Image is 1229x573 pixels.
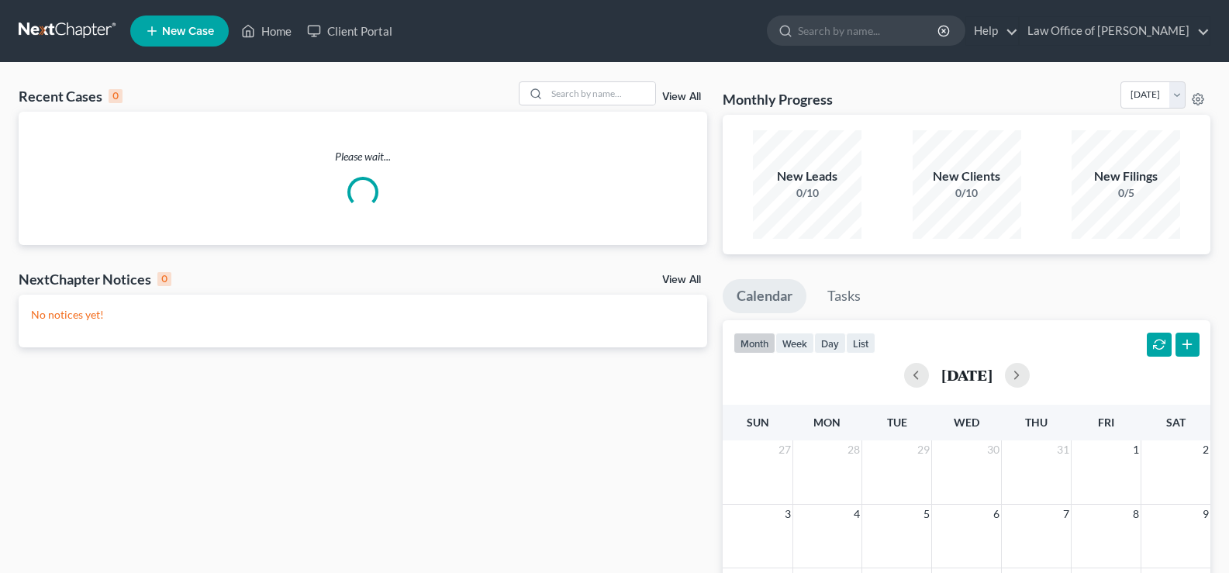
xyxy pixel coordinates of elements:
[19,149,707,164] p: Please wait...
[1098,416,1114,429] span: Fri
[1072,167,1180,185] div: New Filings
[813,279,875,313] a: Tasks
[913,167,1021,185] div: New Clients
[916,440,931,459] span: 29
[233,17,299,45] a: Home
[19,87,123,105] div: Recent Cases
[1025,416,1048,429] span: Thu
[734,333,775,354] button: month
[747,416,769,429] span: Sun
[846,333,875,354] button: list
[783,505,792,523] span: 3
[813,416,841,429] span: Mon
[1131,505,1141,523] span: 8
[1131,440,1141,459] span: 1
[777,440,792,459] span: 27
[753,167,861,185] div: New Leads
[662,274,701,285] a: View All
[723,90,833,109] h3: Monthly Progress
[966,17,1018,45] a: Help
[814,333,846,354] button: day
[1201,505,1210,523] span: 9
[299,17,400,45] a: Client Portal
[775,333,814,354] button: week
[798,16,940,45] input: Search by name...
[1072,185,1180,201] div: 0/5
[852,505,861,523] span: 4
[887,416,907,429] span: Tue
[1055,440,1071,459] span: 31
[992,505,1001,523] span: 6
[846,440,861,459] span: 28
[954,416,979,429] span: Wed
[547,82,655,105] input: Search by name...
[162,26,214,37] span: New Case
[31,307,695,323] p: No notices yet!
[1062,505,1071,523] span: 7
[109,89,123,103] div: 0
[723,279,806,313] a: Calendar
[662,91,701,102] a: View All
[986,440,1001,459] span: 30
[1201,440,1210,459] span: 2
[922,505,931,523] span: 5
[913,185,1021,201] div: 0/10
[753,185,861,201] div: 0/10
[157,272,171,286] div: 0
[19,270,171,288] div: NextChapter Notices
[1020,17,1210,45] a: Law Office of [PERSON_NAME]
[1166,416,1186,429] span: Sat
[941,367,993,383] h2: [DATE]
